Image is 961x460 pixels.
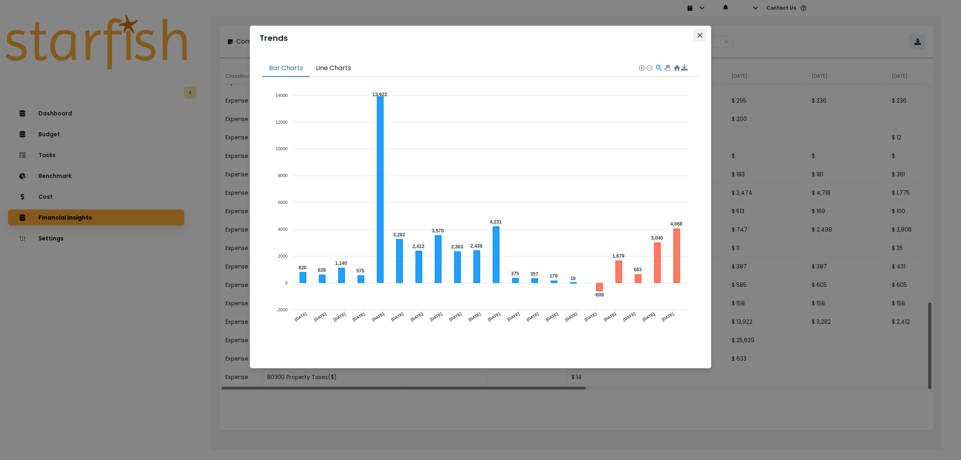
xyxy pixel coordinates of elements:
tspan: [DATE] [507,311,520,322]
button: Close [694,29,706,42]
tspan: [DATE] [313,312,327,322]
div: Menu [681,64,688,71]
div: Panning [664,65,669,70]
div: Zoom In [638,65,644,70]
div: Selection Zoom [655,64,662,71]
div: Reset Zoom [673,64,680,71]
tspan: [DATE] [622,311,636,322]
tspan: [DATE] [410,312,424,322]
tspan: [DATE] [526,311,539,322]
button: Line Charts [310,60,358,77]
tspan: 8000 [278,173,287,178]
tspan: 6000 [278,200,287,205]
tspan: [DATE] [641,312,655,322]
tspan: [DATE] [545,312,559,322]
tspan: [DATE] [564,312,578,322]
tspan: [DATE] [487,311,501,322]
div: Zoom Out [646,65,652,70]
tspan: [DATE] [603,312,617,322]
header: Trends [250,26,711,50]
tspan: 10000 [275,146,288,151]
tspan: [DATE] [429,312,443,322]
tspan: [DATE] [333,312,346,322]
tspan: 14000 [275,93,288,98]
tspan: 12000 [275,120,288,125]
tspan: 0 [285,280,287,285]
tspan: 2000 [278,254,287,258]
tspan: [DATE] [584,312,597,322]
tspan: [DATE] [371,312,385,322]
tspan: [DATE] [294,311,308,322]
img: download-solid.76f27b67513bc6e4b1a02da61d3a2511.svg [681,64,688,71]
tspan: [DATE] [468,312,481,322]
tspan: [DATE] [390,311,404,322]
tspan: -2000 [276,307,287,312]
tspan: 4000 [278,227,287,232]
tspan: [DATE] [448,311,462,322]
tspan: [DATE] [352,312,366,322]
button: Bar Charts [263,60,310,77]
tspan: [DATE] [661,312,675,322]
